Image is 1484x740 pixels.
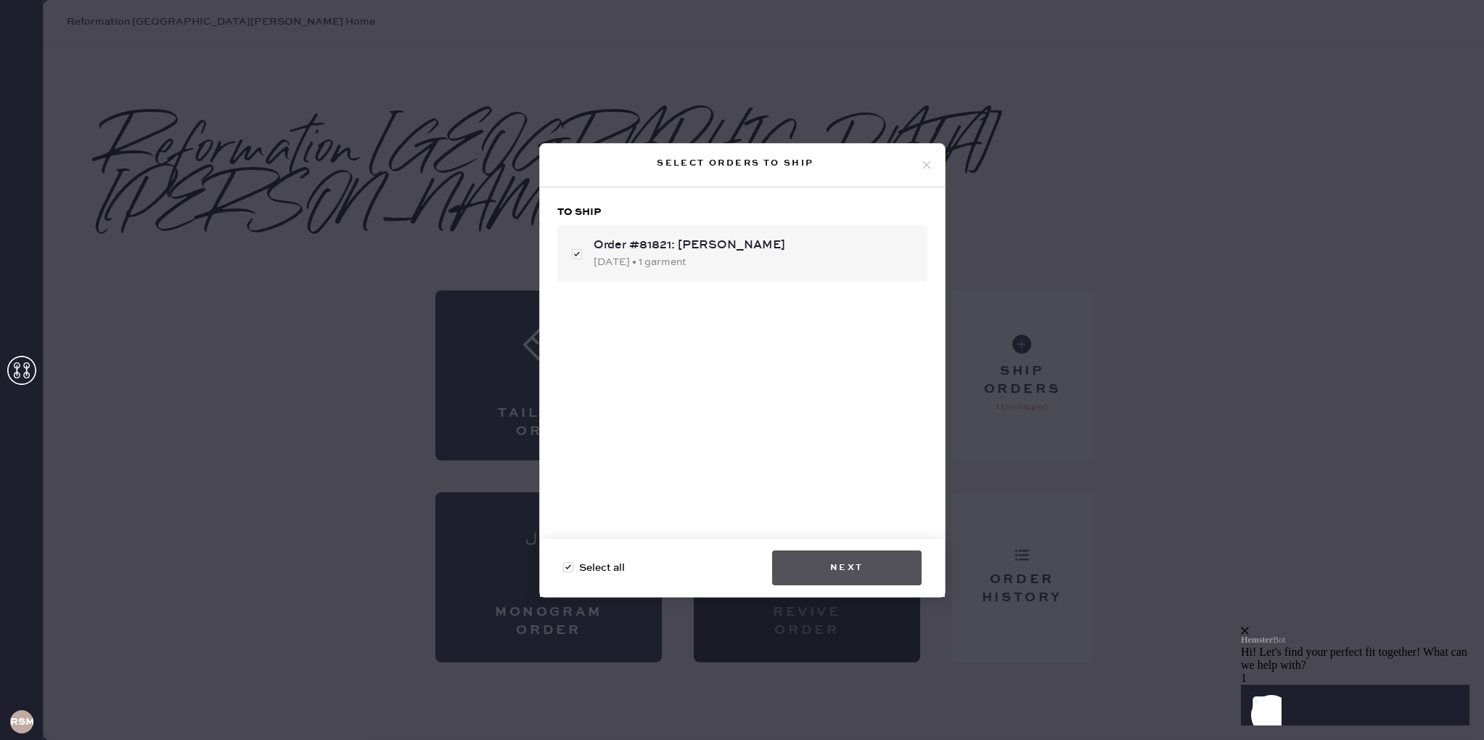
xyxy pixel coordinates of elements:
iframe: Front Chat [1241,538,1480,737]
button: Next [772,550,922,585]
h3: RSMA [10,717,33,727]
h3: To ship [557,205,927,219]
div: Order #81821: [PERSON_NAME] [594,237,916,254]
div: [DATE] • 1 garment [594,254,916,270]
span: Select all [579,560,625,576]
div: Select orders to ship [552,155,920,172]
